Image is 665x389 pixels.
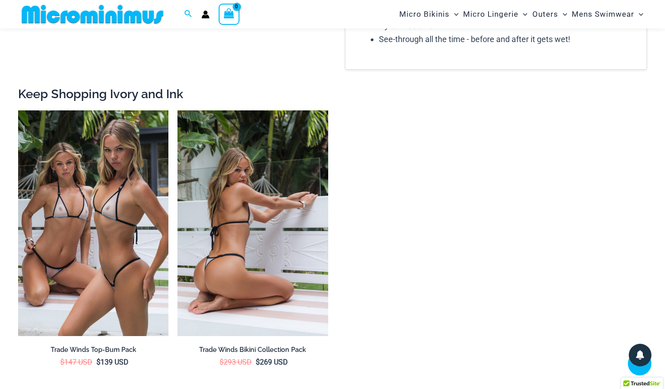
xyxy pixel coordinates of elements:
bdi: 293 USD [220,358,252,366]
a: Trade Winds Top-Bum Pack [18,346,168,357]
span: Menu Toggle [518,3,527,26]
img: Trade Winds IvoryInk 317 Top 469 Thong 11 [177,110,328,336]
li: See-through all the time - before and after it gets wet! [379,33,637,46]
span: Menu Toggle [634,3,643,26]
nav: Site Navigation [396,1,647,27]
span: Micro Bikinis [399,3,450,26]
img: Top Bum Pack (1) [18,110,168,336]
a: Micro BikinisMenu ToggleMenu Toggle [397,3,461,26]
bdi: 147 USD [60,358,92,366]
a: Micro LingerieMenu ToggleMenu Toggle [461,3,530,26]
a: Collection Pack (1)Trade Winds IvoryInk 317 Top 469 Thong 11Trade Winds IvoryInk 317 Top 469 Thon... [177,110,328,336]
a: Account icon link [201,10,210,19]
span: Mens Swimwear [572,3,634,26]
span: $ [60,358,64,366]
a: OutersMenu ToggleMenu Toggle [530,3,569,26]
span: Outers [532,3,558,26]
bdi: 139 USD [96,358,129,366]
a: View Shopping Cart, empty [219,4,239,24]
span: Micro Lingerie [463,3,518,26]
img: MM SHOP LOGO FLAT [18,4,167,24]
a: Top Bum Pack (1)Trade Winds IvoryInk 317 Top 453 Micro 03Trade Winds IvoryInk 317 Top 453 Micro 03 [18,110,168,336]
span: Menu Toggle [558,3,567,26]
h2: Trade Winds Top-Bum Pack [18,346,168,354]
bdi: 269 USD [256,358,288,366]
span: $ [256,358,260,366]
h2: Trade Winds Bikini Collection Pack [177,346,328,354]
a: Trade Winds Bikini Collection Pack [177,346,328,357]
span: Menu Toggle [450,3,459,26]
h2: Keep Shopping Ivory and Ink [18,86,647,102]
span: $ [96,358,100,366]
span: $ [220,358,224,366]
a: Mens SwimwearMenu ToggleMenu Toggle [569,3,646,26]
a: Search icon link [184,9,192,20]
